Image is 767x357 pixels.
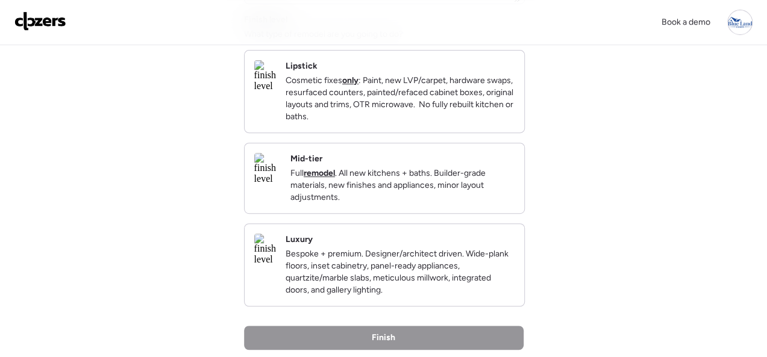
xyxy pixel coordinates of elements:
[286,60,318,72] h2: Lipstick
[304,168,335,178] strong: remodel
[286,75,515,123] p: Cosmetic fixes : Paint, new LVP/carpet, hardware swaps, resurfaced counters, painted/refaced cabi...
[286,248,515,296] p: Bespoke + premium. Designer/architect driven. Wide-plank floors, inset cabinetry, panel-ready app...
[342,75,358,85] strong: only
[254,60,276,92] img: finish level
[372,332,395,344] span: Finish
[254,153,281,184] img: finish level
[290,153,322,165] h2: Mid-tier
[662,17,710,27] span: Book a demo
[254,234,276,265] img: finish level
[286,234,313,246] h2: Luxury
[14,11,66,31] img: Logo
[290,167,515,203] p: Full . All new kitchens + baths. Builder-grade materials, new finishes and appliances, minor layo...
